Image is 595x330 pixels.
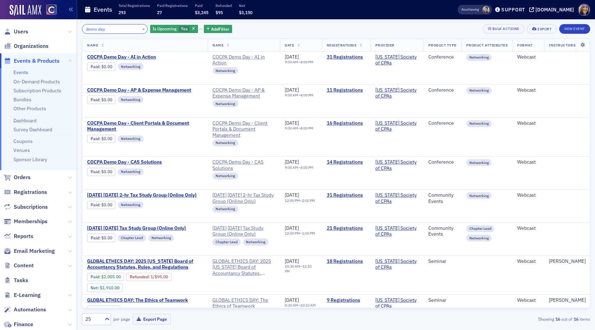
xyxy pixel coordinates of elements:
[535,7,574,13] div: [DOMAIN_NAME]
[466,120,492,127] div: Networking
[10,5,41,16] a: SailAMX
[181,26,188,31] span: Yes
[285,264,300,269] time: 10:30 AM
[428,258,457,265] div: Seminar
[212,87,275,99] span: COCPA Demo Day - AP & Expense Management
[466,192,492,199] div: Networking
[87,43,98,48] span: Name
[216,10,223,15] span: $95
[91,202,101,207] span: :
[14,188,47,196] span: Registrations
[375,159,419,171] span: Colorado Society of CPAs
[285,198,315,203] div: –
[118,202,144,208] div: Networking
[4,42,49,50] a: Organizations
[285,231,300,236] time: 12:00 PM
[91,64,99,69] a: Paid
[466,54,492,61] div: Networking
[302,198,315,203] time: 2:00 PM
[211,26,229,32] span: Add Filter
[549,297,586,303] div: [PERSON_NAME]
[375,192,419,204] a: [US_STATE] Society of CPAs
[4,174,31,181] a: Orders
[91,274,101,279] span: :
[87,95,115,104] div: Paid: 12 - $0
[140,25,147,32] button: ×
[466,159,492,166] div: Networking
[375,225,419,237] span: Colorado Society of CPAs
[101,169,112,174] span: $0.00
[118,168,144,175] div: Networking
[285,60,313,64] div: –
[101,235,112,240] span: $0.00
[327,297,366,303] a: 9 Registrations
[118,3,150,8] p: Total Registrations
[375,54,419,66] span: Colorado Society of CPAs
[285,258,299,264] span: [DATE]
[204,25,232,33] button: AddFilter
[91,235,99,240] a: Paid
[243,238,269,245] div: Networking
[87,192,203,198] span: September 2025 Tuesday 2-hr Tax Study Group (Online Only)
[517,87,539,93] div: Webcast
[13,105,46,112] a: Other Products
[87,297,203,303] a: GLOBAL ETHICS DAY: The Ethics of Teamwork
[4,28,28,35] a: Users
[285,303,298,308] time: 8:30 AM
[14,174,31,181] span: Orders
[212,206,238,213] div: Networking
[101,136,112,141] span: $0.00
[4,247,55,255] a: Email Marketing
[375,297,419,309] span: Colorado Society of CPAs
[155,274,168,279] span: $95.00
[461,7,479,12] span: Viewing
[375,120,419,132] a: [US_STATE] Society of CPAs
[300,60,313,64] time: 4:00 PM
[375,54,419,66] a: [US_STATE] Society of CPAs
[212,258,275,277] a: GLOBAL ETHICS DAY: 2025 [US_STATE] Board of Accountancy Statutes, Rules, and Regulations
[14,233,33,240] span: Reports
[13,96,31,103] a: Bundles
[537,27,552,31] div: Export
[517,120,539,126] div: Webcast
[4,57,60,65] a: Events & Products
[239,10,252,15] span: $3,150
[133,314,171,324] button: Export Page
[375,120,419,132] span: Colorado Society of CPAs
[87,120,203,132] a: COCPA Demo Day - Client Portals & Document Management
[4,277,28,284] a: Tasks
[300,93,313,97] time: 4:00 PM
[82,24,148,34] input: Search…
[4,291,41,299] a: E-Learning
[501,7,525,13] div: Support
[285,54,299,60] span: [DATE]
[492,27,519,31] div: Bulk Actions
[14,321,33,328] span: Finance
[85,316,101,323] div: 25
[157,10,162,15] span: 27
[428,43,457,48] span: Product Type
[285,231,315,236] div: –
[14,262,34,269] span: Content
[4,262,34,269] a: Content
[14,218,48,225] span: Memberships
[212,225,275,237] span: October 2025 Wednesday Tax Study Group (Online Only)
[101,64,112,69] span: $0.00
[13,126,52,133] a: Survey Dashboard
[327,258,366,265] a: 18 Registrations
[212,67,238,74] div: Networking
[285,264,317,273] div: –
[375,258,419,270] a: [US_STATE] Society of CPAs
[327,192,366,198] a: 31 Registrations
[428,297,457,303] div: Seminar
[466,235,492,241] div: Networking
[118,235,146,241] div: Chapter Lead
[517,43,532,48] span: Format
[91,169,99,174] a: Paid
[549,258,586,265] a: [PERSON_NAME]
[517,159,539,165] div: Webcast
[150,25,198,33] div: Yes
